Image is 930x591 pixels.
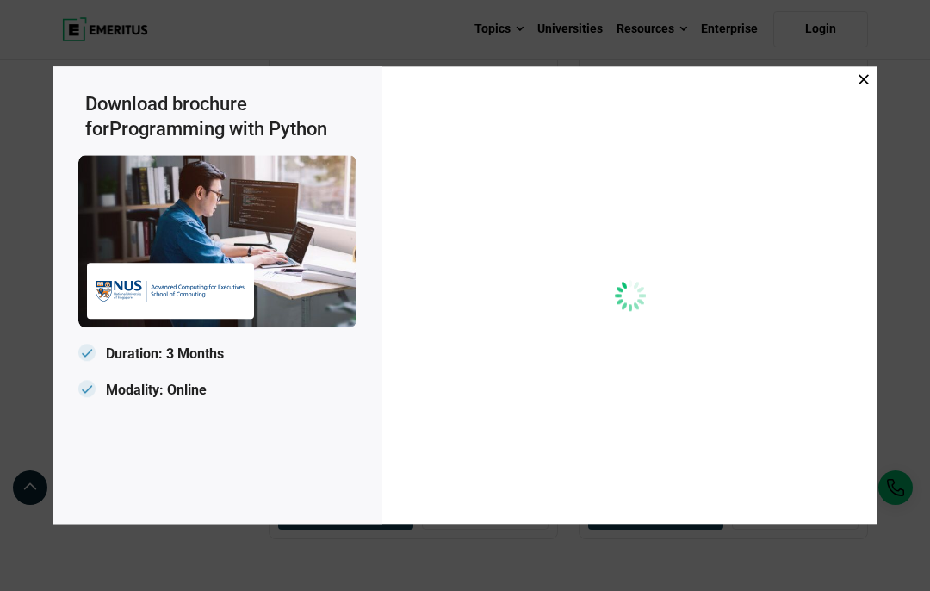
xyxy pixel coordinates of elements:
[78,377,356,404] p: Modality: Online
[78,155,356,327] img: Emeritus
[78,341,356,368] p: Duration: 3 Months
[391,105,869,510] iframe: Download Brochure
[96,271,245,310] img: Emeritus
[600,265,660,326] img: loader-img
[85,92,356,141] h3: Download brochure for
[109,118,327,140] span: Programming with Python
